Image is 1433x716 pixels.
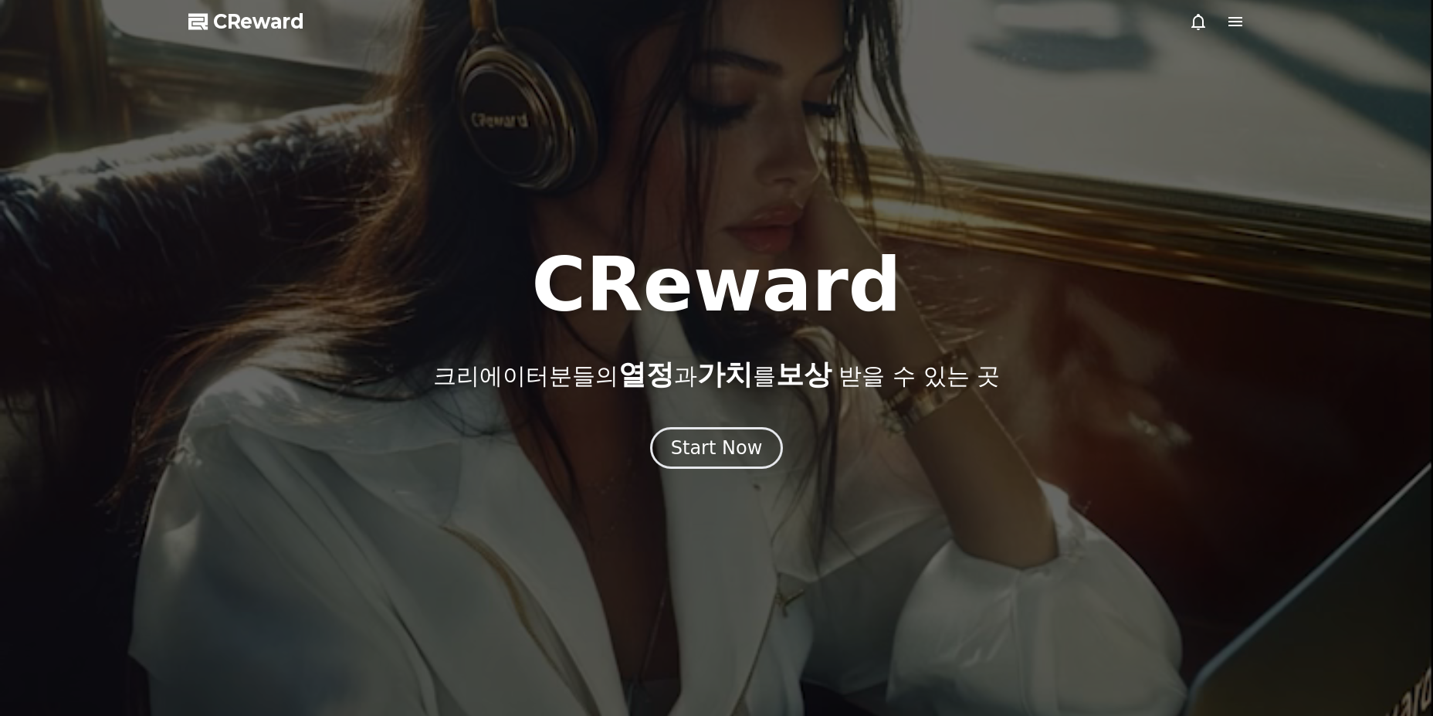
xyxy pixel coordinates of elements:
[188,9,304,34] a: CReward
[650,427,784,469] button: Start Now
[531,248,901,322] h1: CReward
[671,436,763,460] div: Start Now
[213,9,304,34] span: CReward
[776,358,832,390] span: 보상
[433,359,1000,390] p: 크리에이터분들의 과 를 받을 수 있는 곳
[650,443,784,457] a: Start Now
[697,358,753,390] span: 가치
[618,358,674,390] span: 열정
